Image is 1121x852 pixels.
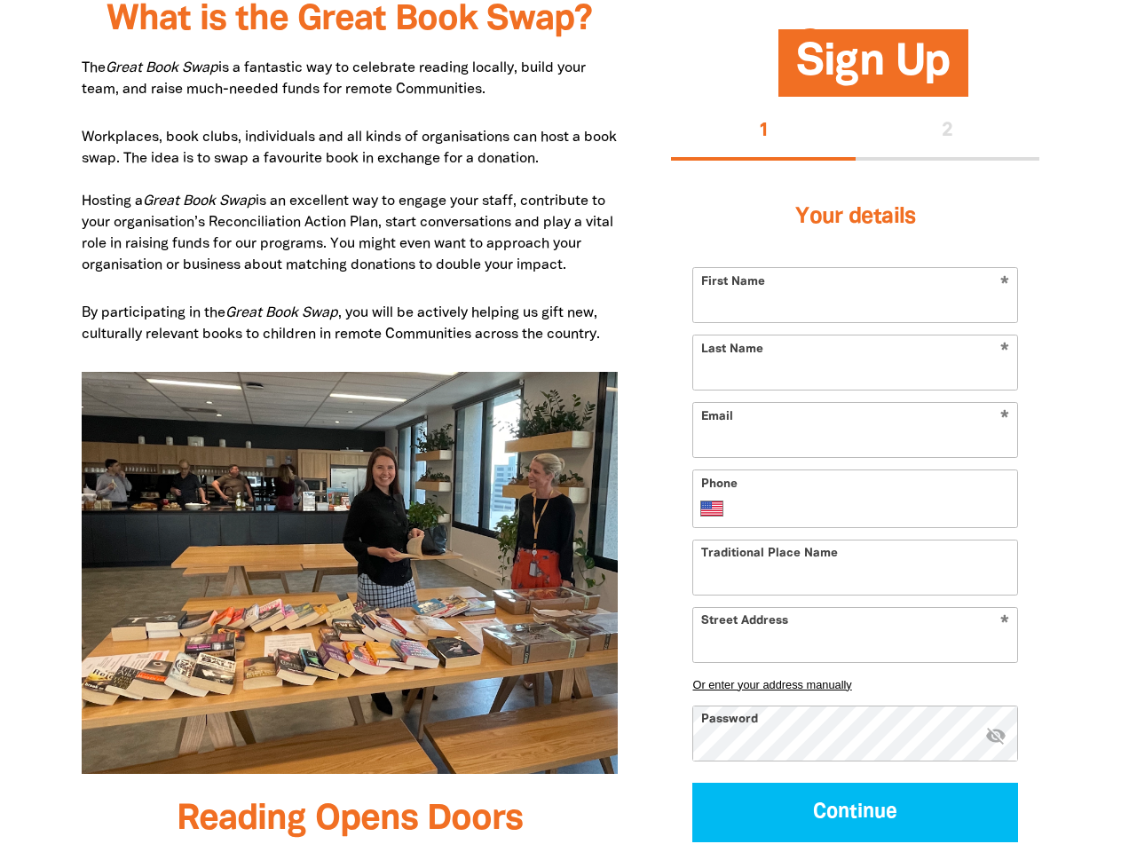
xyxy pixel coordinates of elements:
[82,127,619,276] p: Workplaces, book clubs, individuals and all kinds of organisations can host a book swap. The idea...
[985,724,1007,745] i: Hide password
[177,803,523,836] span: Reading Opens Doors
[796,43,951,97] span: Sign Up
[106,62,218,75] em: Great Book Swap
[692,182,1018,253] h3: Your details
[82,58,619,100] p: The is a fantastic way to celebrate reading locally, build your team, and raise much-needed funds...
[692,677,1018,690] button: Or enter your address manually
[143,195,256,208] em: Great Book Swap
[225,307,338,319] em: Great Book Swap
[82,303,619,345] p: By participating in the , you will be actively helping us gift new, culturally relevant books to ...
[692,782,1018,841] button: Continue
[107,4,592,36] span: What is the Great Book Swap?
[985,724,1007,748] button: visibility_off
[671,104,856,161] button: Stage 1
